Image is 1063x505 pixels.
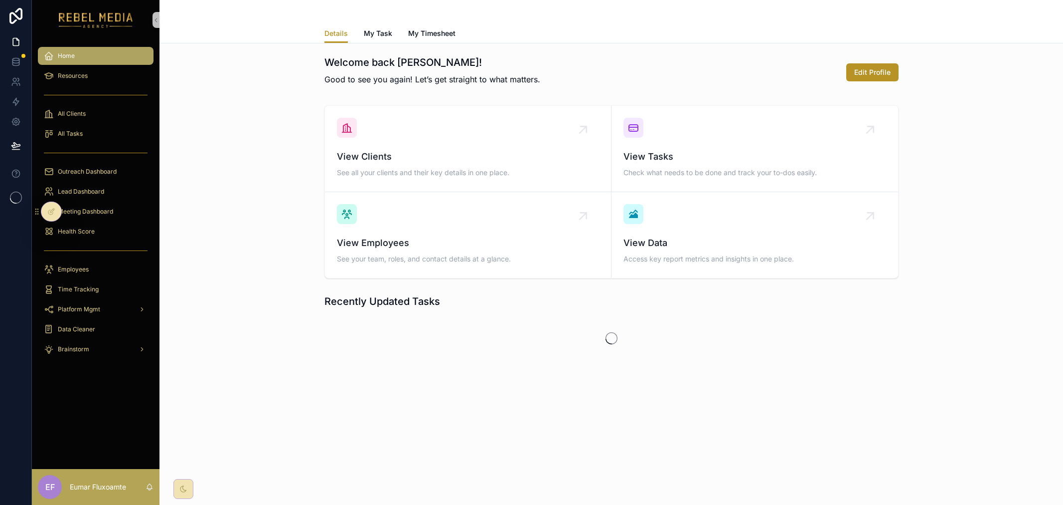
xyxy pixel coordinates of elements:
[58,285,99,293] span: Time Tracking
[325,192,611,278] a: View EmployeesSee your team, roles, and contact details at a glance.
[623,168,886,178] span: Check what needs to be done and track your to-dos easily.
[58,110,86,118] span: All Clients
[325,106,611,192] a: View ClientsSee all your clients and their key details in one place.
[58,345,89,353] span: Brainstorm
[58,188,104,196] span: Lead Dashboard
[324,294,440,308] h1: Recently Updated Tasks
[58,325,95,333] span: Data Cleaner
[58,265,89,273] span: Employees
[364,28,392,38] span: My Task
[408,28,456,38] span: My Timesheet
[38,67,153,85] a: Resources
[38,260,153,278] a: Employees
[38,340,153,358] a: Brainstorm
[38,203,153,221] a: Meeting Dashboard
[58,168,117,176] span: Outreach Dashboard
[58,52,75,60] span: Home
[38,47,153,65] a: Home
[38,280,153,298] a: Time Tracking
[337,236,599,250] span: View Employees
[38,105,153,123] a: All Clients
[58,208,113,216] span: Meeting Dashboard
[324,24,348,43] a: Details
[70,482,126,492] p: Eumar Fluxoamte
[854,67,891,77] span: Edit Profile
[337,150,599,164] span: View Clients
[337,254,599,264] span: See your team, roles, and contact details at a glance.
[58,130,83,138] span: All Tasks
[38,300,153,318] a: Platform Mgmt
[611,192,898,278] a: View DataAccess key report metrics and insights in one place.
[623,150,886,164] span: View Tasks
[58,305,100,313] span: Platform Mgmt
[611,106,898,192] a: View TasksCheck what needs to be done and track your to-dos easily.
[45,481,55,493] span: EF
[324,55,540,69] h1: Welcome back [PERSON_NAME]!
[38,223,153,241] a: Health Score
[38,163,153,181] a: Outreach Dashboard
[337,168,599,178] span: See all your clients and their key details in one place.
[32,40,159,371] div: scrollable content
[58,228,95,236] span: Health Score
[364,24,392,44] a: My Task
[846,63,899,81] button: Edit Profile
[38,320,153,338] a: Data Cleaner
[38,125,153,143] a: All Tasks
[623,254,886,264] span: Access key report metrics and insights in one place.
[59,12,133,28] img: App logo
[58,72,88,80] span: Resources
[408,24,456,44] a: My Timesheet
[324,73,540,85] p: Good to see you again! Let’s get straight to what matters.
[38,183,153,201] a: Lead Dashboard
[324,28,348,38] span: Details
[623,236,886,250] span: View Data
